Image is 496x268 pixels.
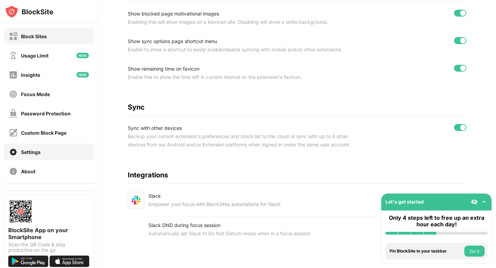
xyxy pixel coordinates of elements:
[128,65,365,73] div: Show remaining time on favicon
[9,71,18,79] img: insights-off.svg
[128,192,144,208] img: slack.svg
[9,51,18,60] img: time-usage-off.svg
[21,33,47,39] div: Block Sites
[128,103,466,111] div: Sync
[8,227,90,240] div: BlockSite App on your Smartphone
[8,242,90,253] div: Scan the QR Code & stay productive on the go
[21,168,35,174] div: About
[385,215,487,228] div: Only 4 steps left to free up an extra hour each day!
[9,32,18,41] img: block-off.svg
[21,149,41,155] div: Settings
[128,45,365,54] div: Enable to show a shortcut to easily enable/disable syncing with mobile and/or other extensions.
[148,192,282,200] div: Slack
[128,18,365,26] div: Enabling this will show images on a blocked site. Disabling will show a white background.
[21,111,71,116] div: Password Protection
[128,10,365,18] div: Show blocked page motivational images
[390,249,463,254] div: Pin BlockSite to your taskbar
[148,221,371,229] div: Slack DND during focus session
[9,128,18,137] img: customize-block-page-off.svg
[5,5,53,19] img: logo-blocksite.svg
[471,198,478,205] img: eye-not-visible.svg
[148,229,371,238] div: Automatically set Slack to Do Not Disturb mode when in a focus session
[9,90,18,99] img: focus-off.svg
[50,256,90,267] img: download-on-the-app-store.svg
[21,53,49,59] div: Usage Limit
[128,37,365,45] div: Show sync options page shortcut menu
[464,246,485,257] button: Do it
[128,73,365,81] div: Enable this to show the time left in current interval on the extension's favicon.
[9,109,18,118] img: password-protection-off.svg
[76,72,89,78] img: new-icon.svg
[480,198,487,205] img: omni-setup-toggle.svg
[128,132,365,149] div: Backup your current extension's preferences and block list to the cloud or sync with up to 4 othe...
[21,91,50,97] div: Focus Mode
[128,124,365,132] div: Sync with other devices
[9,148,18,156] img: settings-on.svg
[148,200,282,208] div: Empower your focus with BlockSites automations for Slack.
[8,256,48,267] img: get-it-on-google-play.svg
[9,167,18,176] img: about-off.svg
[8,199,33,224] img: options-page-qr-code.png
[21,72,40,78] div: Insights
[128,171,466,179] div: Integrations
[385,199,424,205] div: Let's get started
[21,130,66,136] div: Custom Block Page
[76,53,89,58] img: new-icon.svg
